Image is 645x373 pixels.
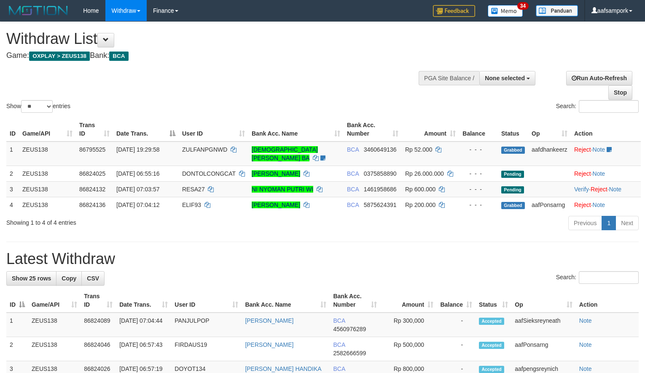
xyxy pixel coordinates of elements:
[347,201,359,208] span: BCA
[6,181,19,197] td: 3
[511,313,576,337] td: aafSieksreyneath
[511,289,576,313] th: Op: activate to sort column ascending
[19,117,76,142] th: Game/API: activate to sort column ascending
[333,317,345,324] span: BCA
[364,186,397,193] span: Copy 1461958686 to clipboard
[571,142,641,166] td: ·
[6,271,56,286] a: Show 25 rows
[556,271,639,284] label: Search:
[87,275,99,282] span: CSV
[6,289,28,313] th: ID: activate to sort column descending
[79,201,105,208] span: 86824136
[528,117,571,142] th: Op: activate to sort column ascending
[437,337,476,361] td: -
[252,201,300,208] a: [PERSON_NAME]
[608,85,632,100] a: Stop
[6,250,639,267] h1: Latest Withdraw
[593,146,605,153] a: Note
[536,5,578,16] img: panduan.png
[344,117,402,142] th: Bank Acc. Number: activate to sort column ascending
[28,313,81,337] td: ZEUS138
[556,100,639,113] label: Search:
[579,317,592,324] a: Note
[347,170,359,177] span: BCA
[380,289,437,313] th: Amount: activate to sort column ascending
[405,186,435,193] span: Rp 600.000
[6,313,28,337] td: 1
[574,186,589,193] a: Verify
[182,201,201,208] span: ELIF93
[566,71,632,85] a: Run Auto-Refresh
[333,350,366,357] span: Copy 2582666599 to clipboard
[79,170,105,177] span: 86824025
[615,216,639,230] a: Next
[6,117,19,142] th: ID
[574,201,591,208] a: Reject
[79,146,105,153] span: 86795525
[579,100,639,113] input: Search:
[116,201,159,208] span: [DATE] 07:04:12
[12,275,51,282] span: Show 25 rows
[364,201,397,208] span: Copy 5875624391 to clipboard
[113,117,179,142] th: Date Trans.: activate to sort column descending
[248,117,344,142] th: Bank Acc. Name: activate to sort column ascending
[81,271,105,286] a: CSV
[333,365,345,372] span: BCA
[19,142,76,166] td: ZEUS138
[568,216,602,230] a: Previous
[29,52,90,61] span: OXPLAY > ZEUS138
[79,186,105,193] span: 86824132
[579,271,639,284] input: Search:
[609,186,621,193] a: Note
[405,170,444,177] span: Rp 26.000.000
[462,145,494,154] div: - - -
[6,30,422,47] h1: Withdraw List
[6,166,19,181] td: 2
[182,146,227,153] span: ZULFANPGNWD
[511,337,576,361] td: aafPonsarng
[571,197,641,212] td: ·
[602,216,616,230] a: 1
[6,100,70,113] label: Show entries
[19,166,76,181] td: ZEUS138
[116,289,171,313] th: Date Trans.: activate to sort column ascending
[245,341,293,348] a: [PERSON_NAME]
[56,271,82,286] a: Copy
[528,142,571,166] td: aafdhankeerz
[245,365,321,372] a: [PERSON_NAME] HANDIKA
[6,197,19,212] td: 4
[364,146,397,153] span: Copy 3460649136 to clipboard
[459,117,498,142] th: Balance
[485,75,525,82] span: None selected
[252,170,300,177] a: [PERSON_NAME]
[419,71,479,85] div: PGA Site Balance /
[76,117,113,142] th: Trans ID: activate to sort column ascending
[252,186,313,193] a: NI NYOMAN PUTRI WI
[571,166,641,181] td: ·
[347,146,359,153] span: BCA
[433,5,475,17] img: Feedback.jpg
[6,215,263,227] div: Showing 1 to 4 of 4 entries
[488,5,523,17] img: Button%20Memo.svg
[405,201,435,208] span: Rp 200.000
[437,289,476,313] th: Balance: activate to sort column ascending
[6,337,28,361] td: 2
[462,185,494,193] div: - - -
[501,186,524,193] span: Pending
[116,146,159,153] span: [DATE] 19:29:58
[591,186,607,193] a: Reject
[501,171,524,178] span: Pending
[479,71,535,85] button: None selected
[179,117,248,142] th: User ID: activate to sort column ascending
[6,4,70,17] img: MOTION_logo.png
[501,202,525,209] span: Grabbed
[479,318,504,325] span: Accepted
[479,366,504,373] span: Accepted
[116,170,159,177] span: [DATE] 06:55:16
[21,100,53,113] select: Showentries
[571,181,641,197] td: · ·
[380,313,437,337] td: Rp 300,000
[116,186,159,193] span: [DATE] 07:03:57
[330,289,380,313] th: Bank Acc. Number: activate to sort column ascending
[364,170,397,177] span: Copy 0375858890 to clipboard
